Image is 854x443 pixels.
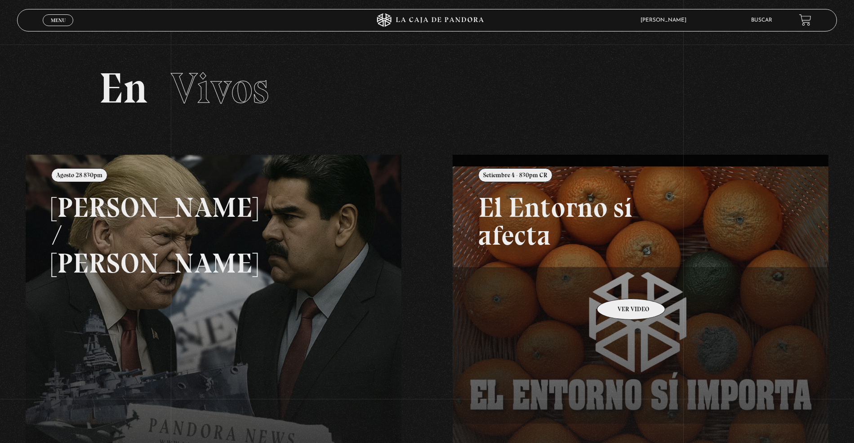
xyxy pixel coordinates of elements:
span: Menu [51,18,66,23]
a: Buscar [751,18,772,23]
h2: En [99,67,755,110]
a: View your shopping cart [799,14,811,26]
span: Cerrar [48,25,69,31]
span: Vivos [171,63,269,114]
span: [PERSON_NAME] [636,18,695,23]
